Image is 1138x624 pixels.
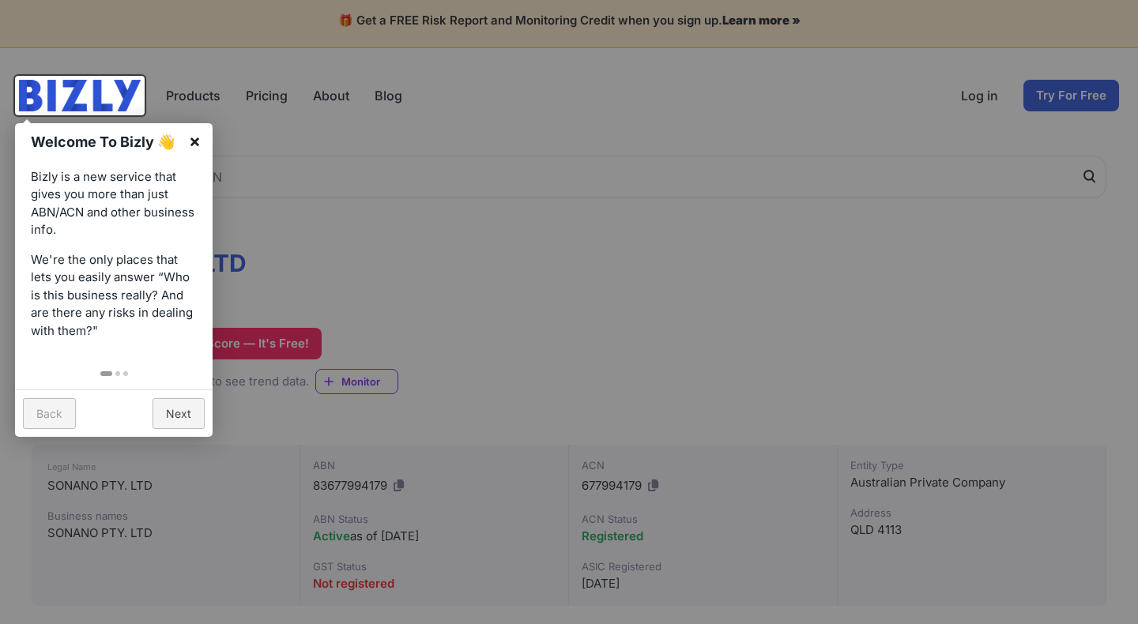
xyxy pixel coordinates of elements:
h1: Welcome To Bizly 👋 [31,131,180,152]
a: Next [153,398,205,429]
a: Back [23,398,76,429]
p: Bizly is a new service that gives you more than just ABN/ACN and other business info. [31,168,197,239]
p: We're the only places that lets you easily answer “Who is this business really? And are there any... [31,251,197,340]
a: × [177,123,213,159]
